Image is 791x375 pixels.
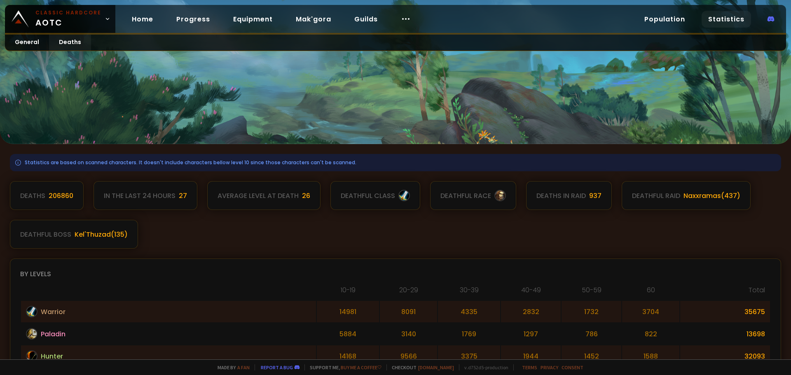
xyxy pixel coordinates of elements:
a: a fan [237,364,250,370]
div: 27 [179,191,187,201]
small: Classic Hardcore [35,9,101,16]
td: 1732 [562,301,621,322]
span: Paladin [41,329,66,339]
div: 26 [302,191,310,201]
td: 1769 [438,323,500,345]
th: 60 [622,285,679,300]
a: Deaths [49,35,91,51]
a: Home [125,11,160,28]
td: 14168 [317,345,379,367]
td: 9566 [380,345,437,367]
div: Statistics are based on scanned characters. It doesn't include characters bellow level 10 since t... [10,154,781,171]
td: 14981 [317,301,379,322]
a: Privacy [541,364,558,370]
td: 35675 [680,301,770,322]
a: Consent [562,364,583,370]
a: Statistics [702,11,751,28]
th: 20-29 [380,285,437,300]
td: 3140 [380,323,437,345]
a: Progress [170,11,217,28]
a: [DOMAIN_NAME] [418,364,454,370]
div: deathful race [440,191,491,201]
span: Warrior [41,307,66,317]
span: Support me, [304,364,381,370]
td: 4335 [438,301,500,322]
div: Deaths [20,191,45,201]
td: 5884 [317,323,379,345]
a: Terms [522,364,537,370]
td: 13698 [680,323,770,345]
span: Checkout [386,364,454,370]
th: 50-59 [562,285,621,300]
a: Equipment [227,11,279,28]
a: Mak'gora [289,11,338,28]
div: Naxxramas ( 437 ) [683,191,740,201]
td: 1297 [501,323,561,345]
span: Hunter [41,351,63,361]
th: 30-39 [438,285,500,300]
td: 1452 [562,345,621,367]
div: Deaths in raid [536,191,586,201]
td: 822 [622,323,679,345]
td: 32093 [680,345,770,367]
th: 40-49 [501,285,561,300]
div: In the last 24 hours [104,191,176,201]
a: Guilds [348,11,384,28]
span: Made by [213,364,250,370]
span: v. d752d5 - production [459,364,508,370]
div: Average level at death [218,191,299,201]
td: 3375 [438,345,500,367]
td: 2832 [501,301,561,322]
a: Report a bug [261,364,293,370]
th: Total [680,285,770,300]
th: 10-19 [317,285,379,300]
div: deathful raid [632,191,680,201]
td: 1588 [622,345,679,367]
a: Classic HardcoreAOTC [5,5,115,33]
div: Kel'Thuzad ( 135 ) [75,229,128,240]
span: AOTC [35,9,101,29]
td: 786 [562,323,621,345]
div: 937 [589,191,601,201]
div: 206860 [49,191,73,201]
a: Population [638,11,692,28]
div: By levels [20,269,771,279]
td: 8091 [380,301,437,322]
div: deathful class [341,191,395,201]
td: 3704 [622,301,679,322]
td: 1944 [501,345,561,367]
a: General [5,35,49,51]
a: Buy me a coffee [341,364,381,370]
div: deathful boss [20,229,71,240]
